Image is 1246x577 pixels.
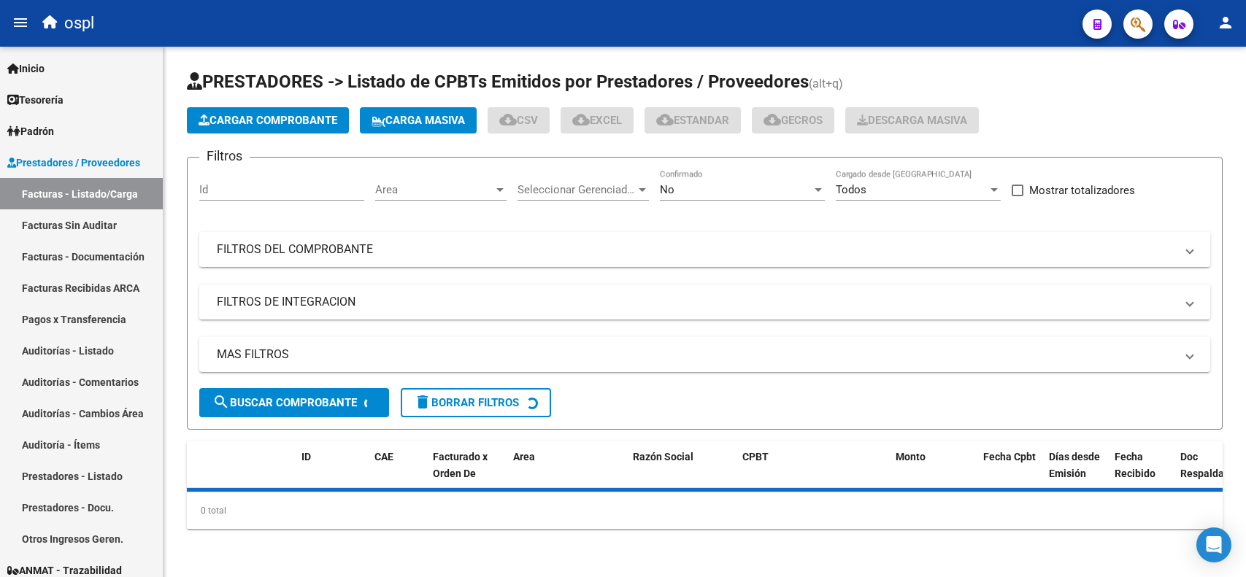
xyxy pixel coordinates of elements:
[1043,441,1109,506] datatable-header-cell: Días desde Emisión
[645,107,741,133] button: Estandar
[518,183,636,196] span: Seleccionar Gerenciador
[488,107,550,133] button: CSV
[983,451,1036,462] span: Fecha Cpbt
[572,111,590,128] mat-icon: cloud_download
[513,451,535,462] span: Area
[217,346,1175,363] mat-panel-title: MAS FILTROS
[633,451,693,462] span: Razón Social
[217,294,1175,310] mat-panel-title: FILTROS DE INTEGRACION
[375,183,493,196] span: Area
[187,492,1223,529] div: 0 total
[764,111,781,128] mat-icon: cloud_download
[845,107,979,133] button: Descarga Masiva
[890,441,977,506] datatable-header-cell: Monto
[187,71,809,92] span: PRESTADORES -> Listado de CPBTs Emitidos por Prestadores / Proveedores
[845,107,979,133] app-download-masive: Descarga masiva de comprobantes (adjuntos)
[301,451,311,462] span: ID
[199,337,1210,372] mat-expansion-panel-header: MAS FILTROS
[212,396,357,409] span: Buscar Comprobante
[742,451,769,462] span: CPBT
[217,241,1175,257] mat-panel-title: FILTROS DEL COMPROBANTE
[752,107,834,133] button: Gecros
[572,114,622,127] span: EXCEL
[212,393,230,411] mat-icon: search
[369,441,427,506] datatable-header-cell: CAE
[809,77,843,90] span: (alt+q)
[561,107,634,133] button: EXCEL
[1180,451,1246,479] span: Doc Respaldatoria
[199,388,389,417] button: Buscar Comprobante
[857,114,967,127] span: Descarga Masiva
[977,441,1043,506] datatable-header-cell: Fecha Cpbt
[199,232,1210,267] mat-expansion-panel-header: FILTROS DEL COMPROBANTE
[660,183,674,196] span: No
[499,114,538,127] span: CSV
[7,155,140,171] span: Prestadores / Proveedores
[1217,14,1234,31] mat-icon: person
[627,441,737,506] datatable-header-cell: Razón Social
[896,451,926,462] span: Monto
[1109,441,1174,506] datatable-header-cell: Fecha Recibido
[656,111,674,128] mat-icon: cloud_download
[7,92,64,108] span: Tesorería
[507,441,606,506] datatable-header-cell: Area
[1196,527,1231,562] div: Open Intercom Messenger
[7,123,54,139] span: Padrón
[199,114,337,127] span: Cargar Comprobante
[414,393,431,411] mat-icon: delete
[1049,451,1100,479] span: Días desde Emisión
[836,183,866,196] span: Todos
[737,441,890,506] datatable-header-cell: CPBT
[433,451,488,479] span: Facturado x Orden De
[360,107,477,133] button: Carga Masiva
[656,114,729,127] span: Estandar
[12,14,29,31] mat-icon: menu
[64,7,94,39] span: ospl
[7,61,45,77] span: Inicio
[499,111,517,128] mat-icon: cloud_download
[296,441,369,506] datatable-header-cell: ID
[187,107,349,133] button: Cargar Comprobante
[401,388,551,417] button: Borrar Filtros
[199,284,1210,320] mat-expansion-panel-header: FILTROS DE INTEGRACION
[374,451,393,462] span: CAE
[1115,451,1155,479] span: Fecha Recibido
[427,441,507,506] datatable-header-cell: Facturado x Orden De
[414,396,519,409] span: Borrar Filtros
[199,146,250,166] h3: Filtros
[372,114,465,127] span: Carga Masiva
[1029,182,1135,199] span: Mostrar totalizadores
[764,114,823,127] span: Gecros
